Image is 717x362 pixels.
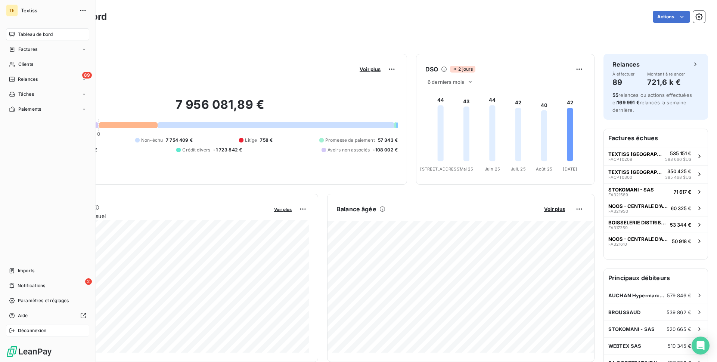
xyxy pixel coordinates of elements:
tspan: Juil. 25 [511,166,526,172]
a: Aide [6,310,89,322]
span: Promesse de paiement [325,137,375,144]
span: WEBTEX SAS [608,343,642,349]
span: Voir plus [274,207,292,212]
span: -108 002 € [373,147,398,153]
span: 60 325 € [671,205,691,211]
span: 57 343 € [378,137,398,144]
span: 588 666 $US [665,156,691,163]
span: Imports [18,267,34,274]
span: relances ou actions effectuées et relancés la semaine dernière. [612,92,692,113]
span: Voir plus [360,66,381,72]
span: 169 991 € [617,99,639,105]
span: STOKOMANI - SAS [608,326,655,332]
span: 6 derniers mois [428,79,464,85]
span: STOKOMANI - SAS [608,187,654,193]
h6: Principaux débiteurs [604,269,708,287]
h6: Balance âgée [336,205,376,214]
span: Notifications [18,282,45,289]
div: TE [6,4,18,16]
span: -1 723 842 € [213,147,242,153]
span: 0 [97,131,100,137]
span: NOOS - CENTRALE D'ACHAT [608,236,669,242]
button: STOKOMANI - SASFA32158971 617 € [604,183,708,200]
span: FA321610 [608,242,627,246]
span: BROUSSAUD [608,309,640,315]
div: Open Intercom Messenger [692,337,710,355]
span: FA321589 [608,193,628,197]
span: 71 617 € [674,189,691,195]
tspan: [DATE] [563,166,577,172]
span: TEXTISS [GEOGRAPHIC_DATA] [608,151,662,157]
span: 89 [82,72,92,79]
span: TEXTISS [GEOGRAPHIC_DATA] [608,169,662,175]
button: Voir plus [272,206,294,212]
span: Voir plus [544,206,565,212]
span: 520 665 € [667,326,691,332]
h2: 7 956 081,89 € [42,97,398,120]
h4: 89 [612,76,635,88]
span: 2 jours [450,66,475,73]
button: Voir plus [357,66,383,73]
span: 53 344 € [670,222,691,228]
h6: Relances [612,60,640,69]
span: Relances [18,76,38,83]
span: Tâches [18,91,34,98]
span: Déconnexion [18,327,47,334]
tspan: Août 25 [536,166,552,172]
button: Actions [653,11,690,23]
span: Tableau de bord [18,31,53,38]
tspan: Mai 25 [460,166,474,172]
img: Logo LeanPay [6,346,52,358]
h6: DSO [425,65,438,74]
span: NOOS - CENTRALE D'ACHAT [608,203,668,209]
span: Factures [18,46,37,53]
button: Voir plus [542,206,567,212]
span: Aide [18,312,28,319]
span: 510 345 € [668,343,691,349]
span: Chiffre d'affaires mensuel [42,212,269,220]
span: Litige [245,137,257,144]
span: Avoirs non associés [328,147,370,153]
button: TEXTISS [GEOGRAPHIC_DATA]FACPT0300350 425 €385 468 $US [604,165,708,184]
span: Textiss [21,7,75,13]
span: AUCHAN Hypermarché SAS [608,292,667,298]
span: FACPT0300 [608,175,632,180]
span: Montant à relancer [647,72,685,76]
button: NOOS - CENTRALE D'ACHATFA32195060 325 € [604,200,708,216]
span: 579 846 € [667,292,691,298]
span: FA321950 [608,209,628,214]
span: 385 468 $US [665,174,691,181]
tspan: [STREET_ADDRESS] [420,166,460,172]
span: 2 [85,278,92,285]
span: 50 918 € [672,238,691,244]
span: 535 151 € [670,150,691,156]
button: BOISSELERIE DISTRIBUTIONFA31725953 344 € [604,216,708,233]
h6: Factures échues [604,129,708,147]
span: Paramètres et réglages [18,297,69,304]
button: NOOS - CENTRALE D'ACHATFA32161050 918 € [604,233,708,249]
span: Clients [18,61,33,68]
span: BOISSELERIE DISTRIBUTION [608,220,667,226]
tspan: Juin 25 [485,166,500,172]
span: À effectuer [612,72,635,76]
span: 539 862 € [667,309,691,315]
h4: 721,6 k € [647,76,685,88]
span: 7 754 409 € [166,137,193,144]
span: 350 425 € [667,168,691,174]
span: 758 € [260,137,273,144]
span: Non-échu [141,137,163,144]
span: FACPT0208 [608,157,632,162]
span: 55 [612,92,618,98]
button: TEXTISS [GEOGRAPHIC_DATA]FACPT0208535 151 €588 666 $US [604,147,708,165]
span: Crédit divers [182,147,210,153]
span: Paiements [18,106,41,113]
span: FA317259 [608,226,628,230]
